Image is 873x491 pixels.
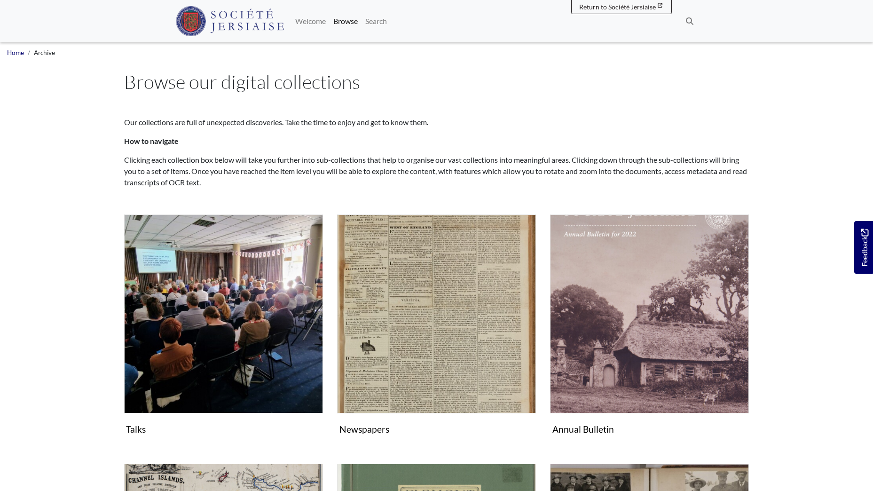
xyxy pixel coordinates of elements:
img: Newspapers [337,214,536,413]
span: Feedback [859,229,870,267]
div: Subcollection [330,214,543,452]
a: Talks Talks [124,214,323,438]
p: Clicking each collection box below will take you further into sub-collections that help to organi... [124,154,749,188]
a: Welcome [291,12,330,31]
h1: Browse our digital collections [124,71,749,93]
img: Annual Bulletin [550,214,749,413]
a: Société Jersiaise logo [176,4,284,39]
span: Archive [34,49,55,56]
strong: How to navigate [124,136,179,145]
a: Search [362,12,391,31]
div: Subcollection [543,214,756,452]
a: Newspapers Newspapers [337,214,536,438]
img: Talks [124,214,323,413]
p: Our collections are full of unexpected discoveries. Take the time to enjoy and get to know them. [124,117,749,128]
a: Home [7,49,24,56]
a: Annual Bulletin Annual Bulletin [550,214,749,438]
a: Browse [330,12,362,31]
span: Return to Société Jersiaise [579,3,656,11]
a: Would you like to provide feedback? [854,221,873,274]
img: Société Jersiaise [176,6,284,36]
div: Subcollection [117,214,330,452]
